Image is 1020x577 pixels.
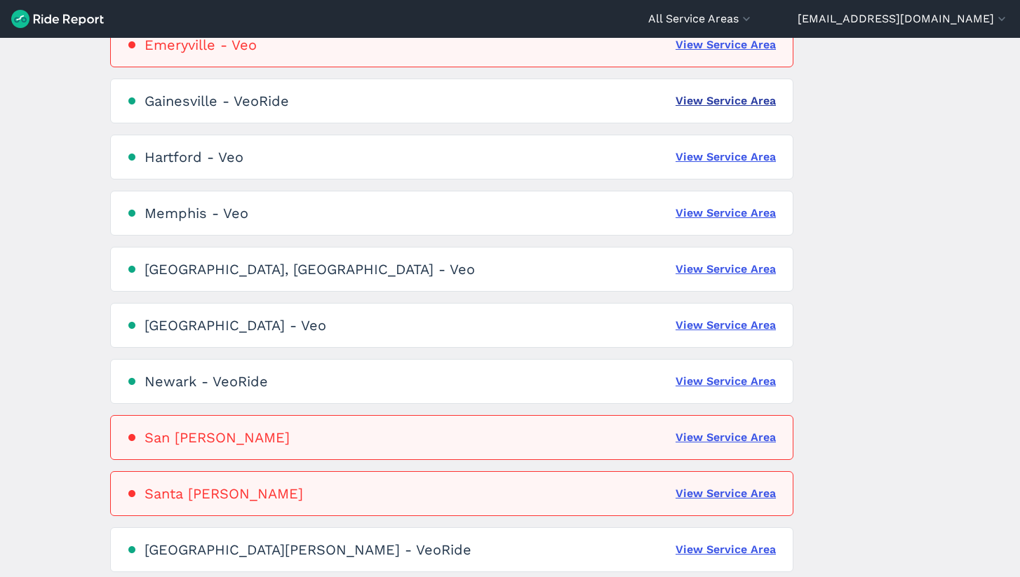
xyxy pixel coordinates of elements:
a: View Service Area [676,485,776,502]
a: View Service Area [676,541,776,558]
div: [GEOGRAPHIC_DATA] - Veo [145,317,326,334]
a: View Service Area [676,93,776,109]
div: Gainesville - VeoRide [145,93,289,109]
div: Emeryville - Veo [145,36,257,53]
a: View Service Area [676,317,776,334]
a: View Service Area [676,205,776,222]
a: View Service Area [676,36,776,53]
button: All Service Areas [648,11,753,27]
div: Memphis - Veo [145,205,248,222]
div: Hartford - Veo [145,149,243,165]
img: Ride Report [11,10,104,28]
div: [GEOGRAPHIC_DATA], [GEOGRAPHIC_DATA] - Veo [145,261,475,278]
a: View Service Area [676,149,776,165]
a: View Service Area [676,261,776,278]
button: [EMAIL_ADDRESS][DOMAIN_NAME] [798,11,1009,27]
a: View Service Area [676,429,776,446]
div: [GEOGRAPHIC_DATA][PERSON_NAME] - VeoRide [145,541,471,558]
a: View Service Area [676,373,776,390]
div: Santa [PERSON_NAME] [145,485,303,502]
div: San [PERSON_NAME] [145,429,290,446]
div: Newark - VeoRide [145,373,268,390]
